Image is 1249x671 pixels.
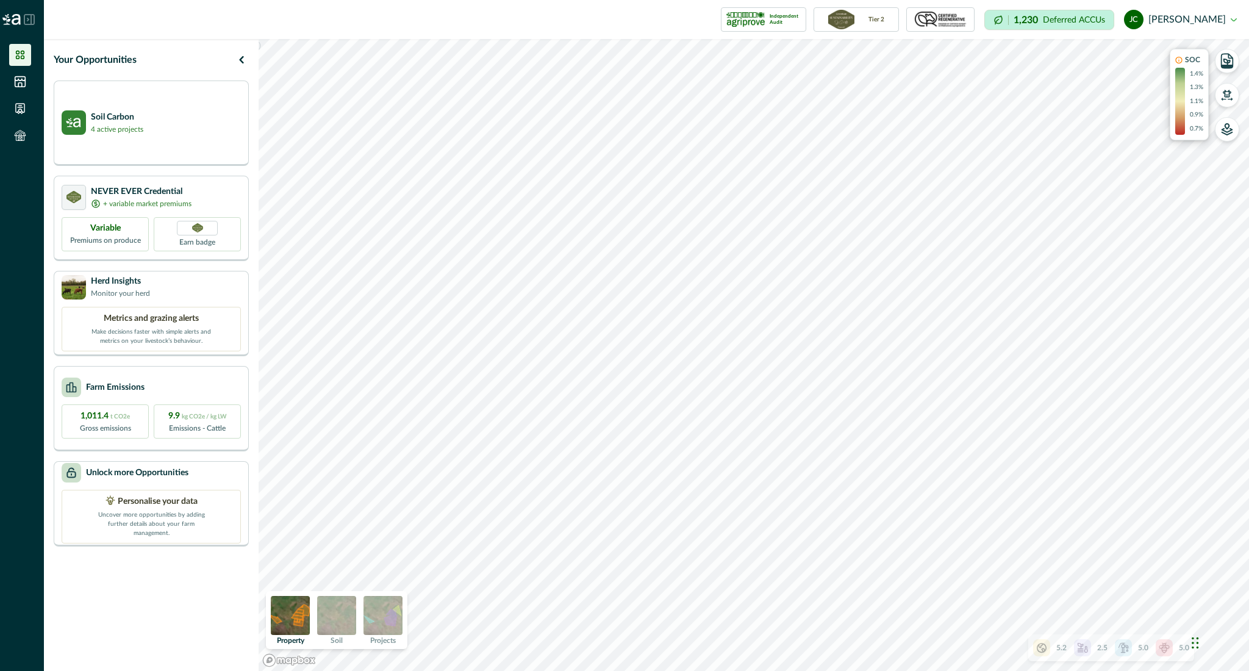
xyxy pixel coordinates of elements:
span: t CO2e [110,414,130,420]
p: 2.5 [1097,642,1108,653]
p: Emissions - Cattle [169,423,226,434]
a: Mapbox logo [262,653,316,667]
p: 1,011.4 [81,410,130,423]
p: Unlock more Opportunities [86,467,188,479]
p: Gross emissions [80,423,131,434]
img: Logo [2,14,21,25]
p: Premiums on produce [70,235,141,246]
p: Deferred ACCUs [1043,15,1105,24]
img: certification logo [913,10,968,29]
p: + variable market premiums [103,198,191,209]
p: Herd Insights [91,275,150,288]
p: 9.9 [168,410,227,423]
div: Drag [1192,625,1199,661]
iframe: Chat Widget [1188,612,1249,671]
p: 1.1% [1190,97,1203,106]
p: Variable [90,222,121,235]
p: Projects [370,637,396,644]
p: Soil Carbon [91,111,143,124]
p: 5.0 [1179,642,1189,653]
p: Make decisions faster with simple alerts and metrics on your livestock’s behaviour. [90,325,212,346]
p: 1.3% [1190,83,1203,92]
p: 5.0 [1138,642,1148,653]
p: 4 active projects [91,124,143,135]
p: 0.9% [1190,110,1203,120]
p: Tier 2 [868,16,884,23]
img: certification logo [726,10,765,29]
p: Farm Emissions [86,381,145,394]
img: Greenham NEVER EVER certification badge [192,223,203,232]
p: Your Opportunities [54,52,137,67]
p: Monitor your herd [91,288,150,299]
p: Independent Audit [770,13,801,26]
p: 5.2 [1056,642,1067,653]
p: Earn badge [179,235,215,248]
p: Uncover more opportunities by adding further details about your farm management. [90,508,212,538]
img: projects preview [363,596,403,635]
p: Soil [331,637,343,644]
span: kg CO2e / kg LW [182,414,227,420]
p: 0.7% [1190,124,1203,134]
p: Personalise your data [118,495,198,508]
p: Metrics and grazing alerts [104,312,199,325]
button: justin costello[PERSON_NAME] [1124,5,1237,34]
img: property preview [271,596,310,635]
img: soil preview [317,596,356,635]
img: certification logo [66,191,82,203]
p: Property [277,637,304,644]
img: certification logo [828,10,854,29]
p: 1.4% [1190,70,1203,79]
p: 1,230 [1014,15,1038,25]
p: NEVER EVER Credential [91,185,191,198]
p: SOC [1185,54,1200,65]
